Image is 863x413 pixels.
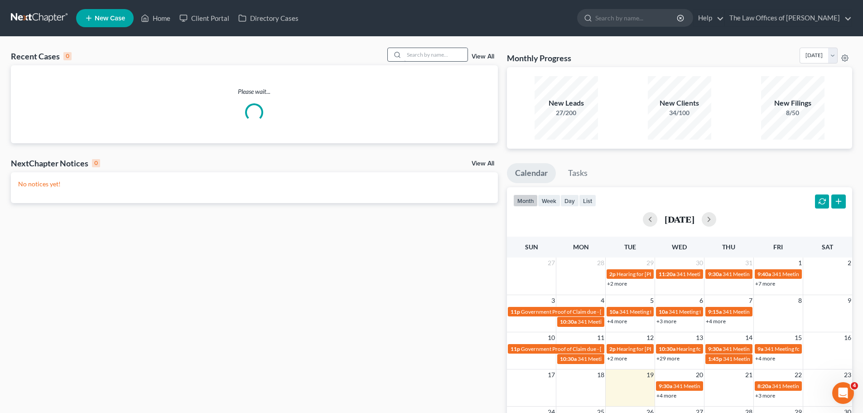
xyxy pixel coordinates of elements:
[609,271,616,277] span: 2p
[609,345,616,352] span: 2p
[521,308,682,315] span: Government Proof of Claim due - [PERSON_NAME] - 1:25-bk-10114
[659,308,668,315] span: 10a
[723,308,804,315] span: 341 Meeting for [PERSON_NAME]
[851,382,858,389] span: 4
[725,10,852,26] a: The Law Offices of [PERSON_NAME]
[695,258,704,268] span: 30
[472,53,494,60] a: View All
[708,345,722,352] span: 9:30a
[822,243,833,251] span: Sat
[560,318,577,325] span: 10:30a
[619,308,701,315] span: 341 Meeting for [PERSON_NAME]
[656,318,676,325] a: +3 more
[560,194,579,207] button: day
[607,355,627,362] a: +2 more
[573,243,589,251] span: Mon
[656,392,676,399] a: +4 more
[847,258,852,268] span: 2
[646,258,655,268] span: 29
[136,10,175,26] a: Home
[648,98,711,108] div: New Clients
[708,355,722,362] span: 1:45p
[578,318,707,325] span: 341 Meeting for [PERSON_NAME] & [PERSON_NAME]
[723,271,804,277] span: 341 Meeting for [PERSON_NAME]
[722,243,735,251] span: Thu
[757,383,771,389] span: 8:20a
[843,332,852,343] span: 16
[649,295,655,306] span: 5
[761,98,824,108] div: New Filings
[579,194,596,207] button: list
[676,271,758,277] span: 341 Meeting for [PERSON_NAME]
[507,163,556,183] a: Calendar
[63,52,72,60] div: 0
[646,369,655,380] span: 19
[11,87,498,96] p: Please wait...
[560,355,577,362] span: 10:30a
[708,271,722,277] span: 9:30a
[95,15,125,22] span: New Case
[797,295,803,306] span: 8
[755,392,775,399] a: +3 more
[847,295,852,306] span: 9
[11,158,100,169] div: NextChapter Notices
[624,243,636,251] span: Tue
[659,271,675,277] span: 11:20a
[695,369,704,380] span: 20
[748,295,753,306] span: 7
[535,98,598,108] div: New Leads
[744,258,753,268] span: 31
[669,308,750,315] span: 341 Meeting for [PERSON_NAME]
[772,271,853,277] span: 341 Meeting for [PERSON_NAME]
[659,383,672,389] span: 9:30a
[617,271,687,277] span: Hearing for [PERSON_NAME]
[676,345,791,352] span: Hearing for [PERSON_NAME] [PERSON_NAME]
[659,345,675,352] span: 10:30a
[695,332,704,343] span: 13
[596,332,605,343] span: 11
[832,382,854,404] iframe: Intercom live chat
[234,10,303,26] a: Directory Cases
[472,160,494,167] a: View All
[755,355,775,362] a: +4 more
[535,108,598,117] div: 27/200
[578,355,659,362] span: 341 Meeting for [PERSON_NAME]
[706,318,726,325] a: +4 more
[521,345,753,352] span: Government Proof of Claim due - [PERSON_NAME] and [PERSON_NAME][DATE] - 3:25-bk-30160
[757,271,771,277] span: 9:40a
[673,383,755,389] span: 341 Meeting for [PERSON_NAME]
[600,295,605,306] span: 4
[607,318,627,325] a: +4 more
[560,163,596,183] a: Tasks
[665,214,694,224] h2: [DATE]
[18,180,491,189] p: No notices yet!
[547,369,556,380] span: 17
[755,280,775,287] a: +7 more
[511,308,520,315] span: 11p
[773,243,783,251] span: Fri
[672,243,687,251] span: Wed
[656,355,680,362] a: +29 more
[513,194,538,207] button: month
[794,332,803,343] span: 15
[797,258,803,268] span: 1
[744,332,753,343] span: 14
[761,108,824,117] div: 8/50
[609,308,618,315] span: 10a
[723,355,805,362] span: 341 Meeting for [PERSON_NAME]
[708,308,722,315] span: 9:15a
[617,345,687,352] span: Hearing for [PERSON_NAME]
[694,10,724,26] a: Help
[404,48,468,61] input: Search by name...
[595,10,678,26] input: Search by name...
[550,295,556,306] span: 3
[547,258,556,268] span: 27
[607,280,627,287] a: +2 more
[794,369,803,380] span: 22
[11,51,72,62] div: Recent Cases
[744,369,753,380] span: 21
[596,258,605,268] span: 28
[547,332,556,343] span: 10
[92,159,100,167] div: 0
[843,369,852,380] span: 23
